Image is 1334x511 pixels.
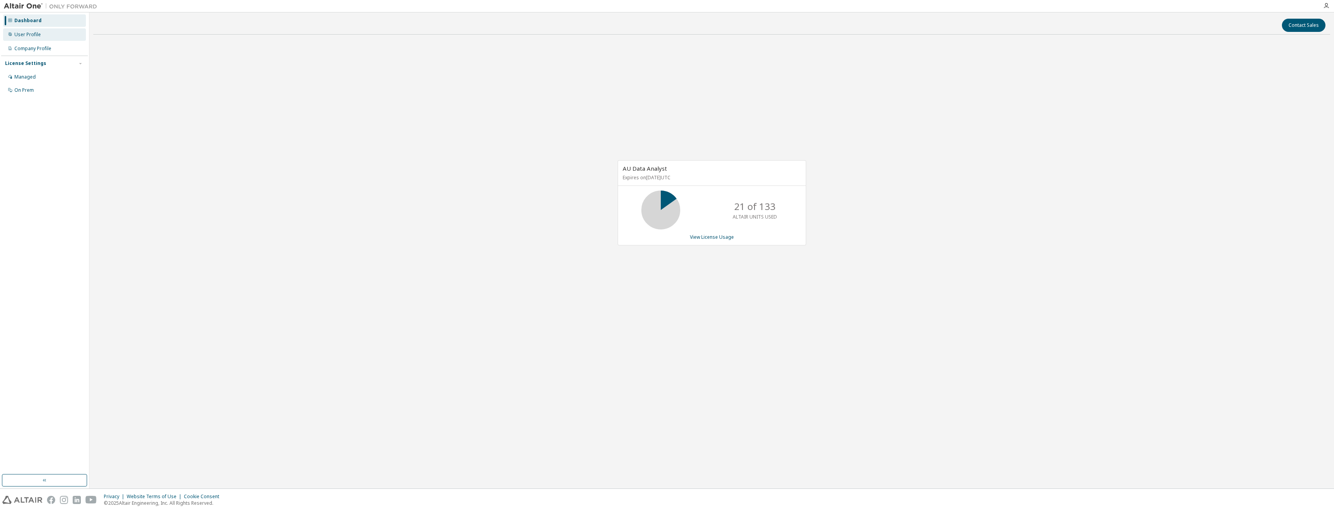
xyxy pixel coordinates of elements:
div: Company Profile [14,45,51,52]
p: Expires on [DATE] UTC [623,174,799,181]
a: View License Usage [690,234,734,240]
div: User Profile [14,31,41,38]
img: linkedin.svg [73,496,81,504]
div: Privacy [104,493,127,500]
p: © 2025 Altair Engineering, Inc. All Rights Reserved. [104,500,224,506]
img: instagram.svg [60,496,68,504]
img: Altair One [4,2,101,10]
p: ALTAIR UNITS USED [733,213,777,220]
p: 21 of 133 [734,200,775,213]
img: youtube.svg [86,496,97,504]
div: On Prem [14,87,34,93]
span: AU Data Analyst [623,164,667,172]
img: altair_logo.svg [2,496,42,504]
div: Website Terms of Use [127,493,184,500]
div: Managed [14,74,36,80]
img: facebook.svg [47,496,55,504]
div: Dashboard [14,17,42,24]
div: License Settings [5,60,46,66]
button: Contact Sales [1282,19,1325,32]
div: Cookie Consent [184,493,224,500]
